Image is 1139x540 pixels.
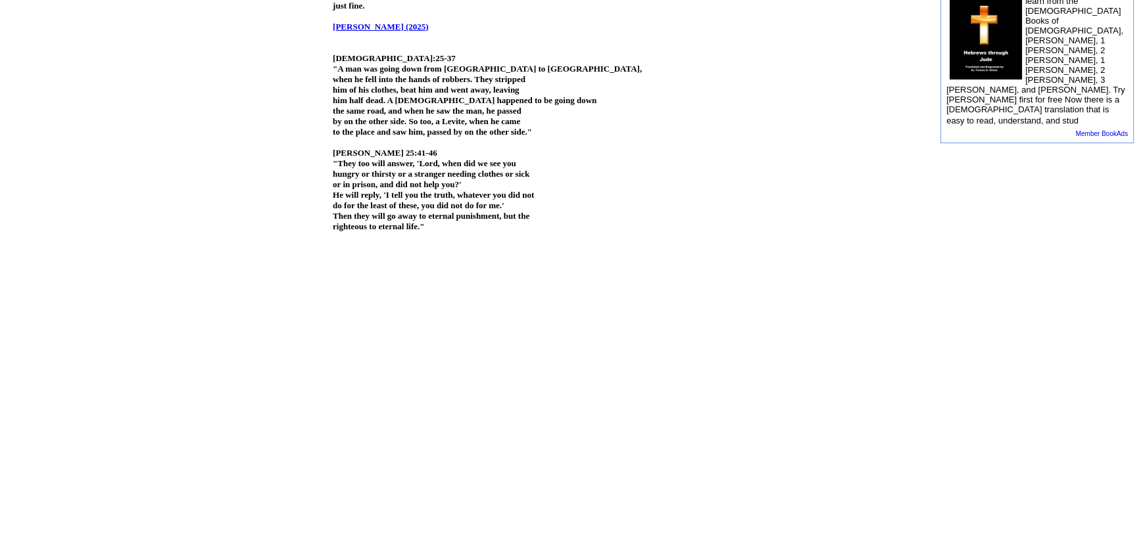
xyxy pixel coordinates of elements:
span: Then they will go away to eternal punishment, but the [333,211,529,221]
span: "A man was going down from [GEOGRAPHIC_DATA] to [GEOGRAPHIC_DATA], [333,64,642,74]
span: [PERSON_NAME] 25:41-46 [333,148,437,158]
span: the same road, and when he saw the man, he passed [333,106,521,116]
a: [PERSON_NAME] (2025) [333,22,429,32]
span: He will reply, 'I tell you the truth, whatever you did not [333,190,534,200]
span: or in prison, and did not help you?' [333,179,462,189]
a: Member BookAds [1076,130,1128,137]
span: him half dead. A [DEMOGRAPHIC_DATA] happened to be going down [333,95,596,105]
span: him of his clothes, beat him and went away, leaving [333,85,520,95]
span: do for the least of these, you did not do for me.' [333,200,504,210]
span: "They too will answer, 'Lord, when did we see you [333,158,516,168]
span: when he fell into the hands of robbers. They stripped [333,74,525,84]
span: by on the other side. So too, a Levite, when he came [333,116,520,126]
span: righteous to eternal life." [333,221,424,231]
span: just fine. [333,1,364,11]
span: hungry or thirsty or a stranger needing clothes or sick [333,169,529,179]
span: to the place and saw him, passed by on the other side." [333,127,532,137]
span: [DEMOGRAPHIC_DATA]:25-37 [333,53,456,63]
